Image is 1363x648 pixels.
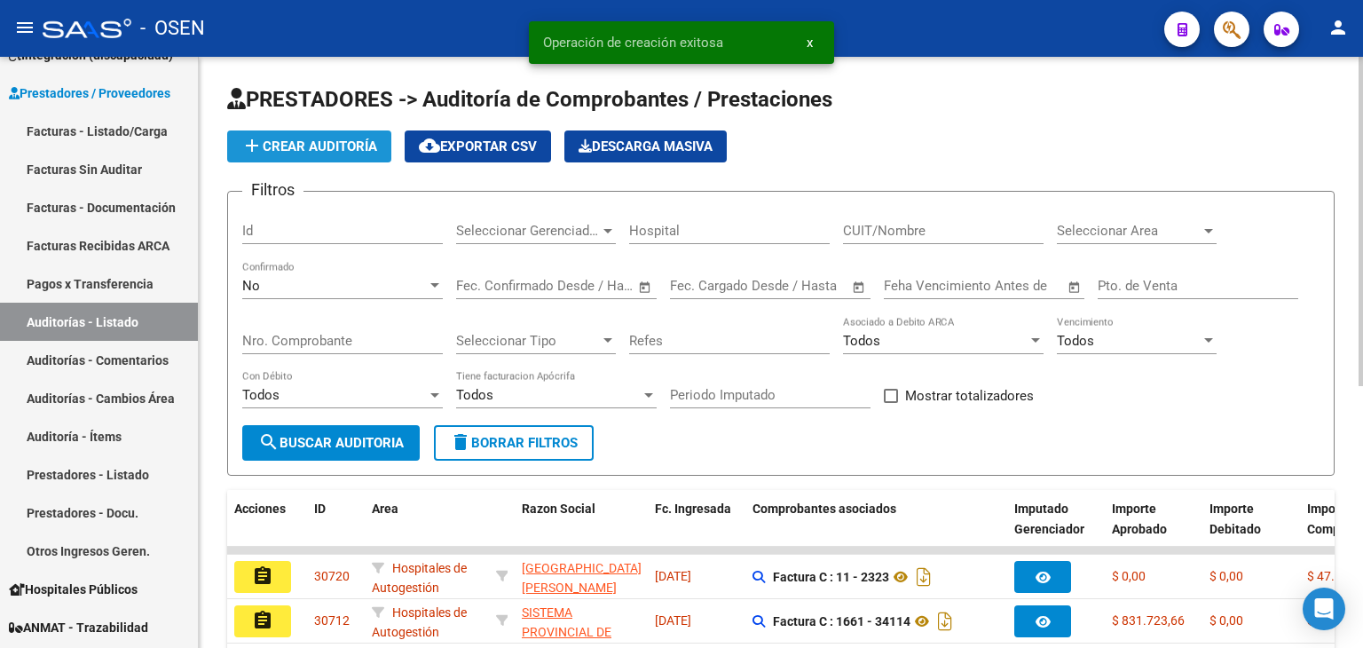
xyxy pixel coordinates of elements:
div: - 30691822849 [522,603,641,640]
mat-icon: cloud_download [419,135,440,156]
span: $ 0,00 [1209,569,1243,583]
span: Seleccionar Gerenciador [456,223,600,239]
span: PRESTADORES -> Auditoría de Comprobantes / Prestaciones [227,87,832,112]
datatable-header-cell: Comprobantes asociados [745,490,1007,568]
datatable-header-cell: Area [365,490,489,568]
span: Descarga Masiva [579,138,713,154]
span: Todos [456,387,493,403]
mat-icon: person [1328,17,1349,38]
input: Fecha fin [544,278,630,294]
strong: Factura C : 1661 - 34114 [773,614,910,628]
mat-icon: menu [14,17,35,38]
mat-icon: search [258,431,280,453]
button: Open calendar [1065,277,1085,297]
datatable-header-cell: Importe Aprobado [1105,490,1202,568]
datatable-header-cell: Fc. Ingresada [648,490,745,568]
span: Acciones [234,502,286,516]
span: Exportar CSV [419,138,537,154]
span: Importe Debitado [1209,502,1261,536]
span: 30712 [314,613,350,628]
span: Hospitales de Autogestión [372,605,467,640]
span: Importe Aprobado [1112,502,1167,536]
button: Descarga Masiva [564,130,727,162]
span: Todos [242,387,280,403]
span: Prestadores / Proveedores [9,83,170,103]
mat-icon: delete [450,431,471,453]
span: Todos [1057,333,1094,349]
div: Open Intercom Messenger [1303,588,1345,630]
input: Fecha fin [758,278,844,294]
datatable-header-cell: Imputado Gerenciador [1007,490,1105,568]
datatable-header-cell: ID [307,490,365,568]
span: Operación de creación exitosa [543,34,723,51]
span: Razon Social [522,502,595,516]
span: No [242,278,260,294]
button: Open calendar [849,277,870,297]
button: Open calendar [635,277,656,297]
span: Comprobantes asociados [752,502,896,516]
span: Fc. Ingresada [655,502,731,516]
span: $ 0,00 [1112,569,1146,583]
input: Fecha inicio [456,278,528,294]
h3: Filtros [242,178,303,202]
span: Hospitales de Autogestión [372,561,467,596]
span: Mostrar totalizadores [905,385,1034,407]
div: - 30999275474 [522,558,641,596]
datatable-header-cell: Importe Debitado [1202,490,1300,568]
mat-icon: add [241,135,263,156]
span: [DATE] [655,613,691,628]
mat-icon: assignment [252,565,273,587]
app-download-masive: Descarga masiva de comprobantes (adjuntos) [564,130,727,162]
button: Exportar CSV [405,130,551,162]
button: x [792,27,827,59]
button: Crear Auditoría [227,130,391,162]
datatable-header-cell: Razon Social [515,490,648,568]
i: Descargar documento [934,607,957,636]
span: $ 831.723,66 [1112,613,1185,628]
span: x [807,35,813,51]
span: ANMAT - Trazabilidad [9,618,148,637]
span: Todos [843,333,880,349]
span: Borrar Filtros [450,435,578,451]
span: Seleccionar Tipo [456,333,600,349]
i: Descargar documento [912,563,935,591]
span: Seleccionar Area [1057,223,1201,239]
span: Imputado Gerenciador [1014,502,1084,536]
span: [GEOGRAPHIC_DATA][PERSON_NAME] [522,561,642,596]
button: Borrar Filtros [434,425,594,461]
span: ID [314,502,326,516]
input: Fecha inicio [670,278,742,294]
span: Hospitales Públicos [9,580,138,599]
span: - OSEN [140,9,205,48]
button: Buscar Auditoria [242,425,420,461]
span: 30720 [314,569,350,583]
span: Crear Auditoría [241,138,377,154]
span: Area [372,502,398,516]
span: $ 0,00 [1209,613,1243,628]
datatable-header-cell: Acciones [227,490,307,568]
strong: Factura C : 11 - 2323 [773,570,889,584]
mat-icon: assignment [252,610,273,631]
span: [DATE] [655,569,691,583]
span: Buscar Auditoria [258,435,404,451]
